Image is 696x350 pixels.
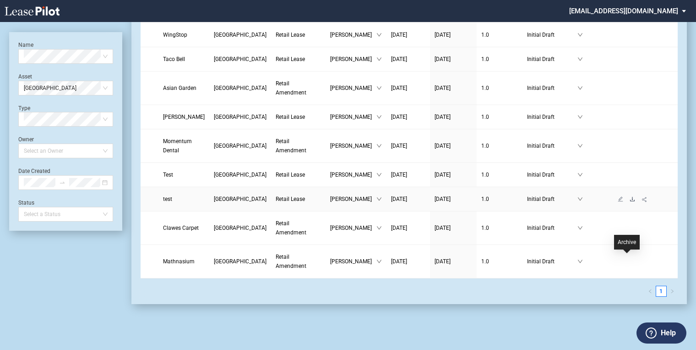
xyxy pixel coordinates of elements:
span: down [577,143,583,149]
a: [DATE] [435,223,472,233]
span: [DATE] [435,172,451,178]
span: 1 . 0 [481,32,489,38]
span: Momentum Dental [163,138,192,154]
a: 1.0 [481,257,517,266]
div: Archive [614,235,640,250]
a: Retail Lease [276,55,321,64]
a: [DATE] [435,194,472,204]
span: Braemar Village Center [214,196,266,202]
a: 1.0 [481,141,517,150]
a: Momentum Dental [163,137,205,155]
a: Test [163,170,205,179]
span: [DATE] [391,56,407,62]
button: left [645,286,656,297]
a: [DATE] [435,55,472,64]
label: Owner [18,136,34,143]
button: Help [636,322,686,344]
a: WingStop [163,30,205,39]
label: Status [18,200,34,206]
a: [GEOGRAPHIC_DATA] [214,30,266,39]
span: 1 . 0 [481,172,489,178]
span: swap-right [59,179,65,186]
a: [GEOGRAPHIC_DATA] [214,141,266,150]
a: Retail Lease [276,170,321,179]
span: [PERSON_NAME] [330,55,376,64]
a: [DATE] [391,141,425,150]
span: Braemar Village Center [214,85,266,91]
a: 1.0 [481,170,517,179]
span: share-alt [642,196,648,203]
a: [GEOGRAPHIC_DATA] [214,223,266,233]
span: [PERSON_NAME] [330,194,376,204]
span: Braemar Village Center [214,258,266,265]
span: 1 . 0 [481,196,489,202]
span: [PERSON_NAME] [330,223,376,233]
a: edit [614,196,626,202]
a: Retail Amendment [276,137,321,155]
span: Initial Draft [527,112,577,122]
a: [DATE] [391,223,425,233]
span: Retail Amendment [276,254,306,269]
a: Mathnasium [163,257,205,266]
span: 1 . 0 [481,114,489,120]
span: Retail Lease [276,32,305,38]
span: Taco Bell [163,56,185,62]
span: [DATE] [435,258,451,265]
span: down [577,32,583,38]
span: [DATE] [391,85,407,91]
a: [DATE] [391,112,425,122]
a: 1.0 [481,30,517,39]
li: 1 [656,286,667,297]
span: down [376,114,382,120]
a: Taco Bell [163,55,205,64]
span: Braemar Village Center [214,225,266,231]
span: download [630,196,635,202]
span: [DATE] [435,225,451,231]
span: [DATE] [391,225,407,231]
span: [DATE] [391,143,407,149]
span: Initial Draft [527,141,577,150]
span: Initial Draft [527,55,577,64]
a: [DATE] [391,194,425,204]
span: [PERSON_NAME] [330,83,376,93]
span: 1 . 0 [481,225,489,231]
a: 1.0 [481,55,517,64]
span: edit [618,196,623,202]
span: Braemar Village Center [24,81,108,95]
a: Retail Lease [276,112,321,122]
span: Braemar Village Center [214,143,266,149]
a: [DATE] [391,55,425,64]
span: down [577,114,583,120]
span: Initial Draft [527,30,577,39]
span: Braemar Village Center [214,114,266,120]
span: Braemar Village Center [214,32,266,38]
label: Type [18,105,30,111]
span: [DATE] [391,172,407,178]
span: Retail Lease [276,56,305,62]
span: Initial Draft [527,257,577,266]
span: 1 . 0 [481,143,489,149]
label: Asset [18,73,32,80]
span: [PERSON_NAME] [330,112,376,122]
a: [GEOGRAPHIC_DATA] [214,170,266,179]
span: Initial Draft [527,83,577,93]
span: down [577,172,583,178]
label: Date Created [18,168,50,174]
span: Retail Amendment [276,138,306,154]
button: right [667,286,678,297]
span: down [577,259,583,264]
span: down [376,172,382,178]
a: [DATE] [391,170,425,179]
span: down [376,32,382,38]
span: down [376,85,382,91]
span: Test [163,172,173,178]
a: Clawes Carpet [163,223,205,233]
a: [DATE] [391,30,425,39]
a: 1.0 [481,223,517,233]
span: [DATE] [391,32,407,38]
span: WingStop [163,32,187,38]
label: Name [18,42,33,48]
a: Retail Amendment [276,252,321,271]
span: down [376,225,382,231]
span: Asian Garden [163,85,196,91]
